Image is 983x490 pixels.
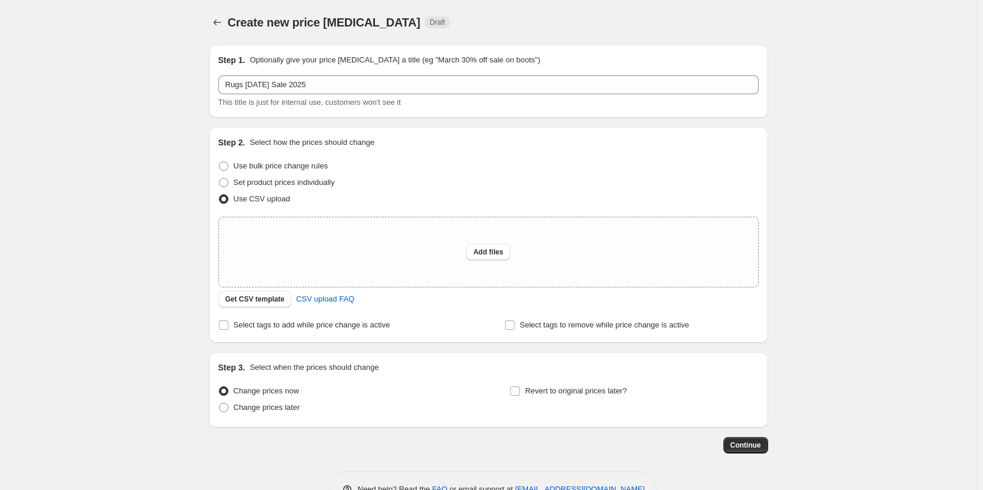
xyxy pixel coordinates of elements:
button: Get CSV template [218,291,292,307]
h2: Step 3. [218,362,245,373]
span: This title is just for internal use, customers won't see it [218,98,401,107]
p: Select how the prices should change [250,137,374,148]
span: Create new price [MEDICAL_DATA] [228,16,421,29]
button: Price change jobs [209,14,225,31]
button: Add files [466,244,510,260]
span: Add files [473,247,503,257]
span: Use CSV upload [234,194,290,203]
span: Draft [430,18,445,27]
h2: Step 1. [218,54,245,66]
button: Continue [723,437,768,453]
p: Optionally give your price [MEDICAL_DATA] a title (eg "March 30% off sale on boots") [250,54,540,66]
span: Select tags to add while price change is active [234,320,390,329]
a: CSV upload FAQ [289,290,361,309]
span: Change prices later [234,403,300,412]
span: Select tags to remove while price change is active [520,320,689,329]
span: CSV upload FAQ [296,293,354,305]
span: Revert to original prices later? [525,386,627,395]
p: Select when the prices should change [250,362,378,373]
h2: Step 2. [218,137,245,148]
span: Set product prices individually [234,178,335,187]
span: Get CSV template [225,294,285,304]
input: 30% off holiday sale [218,75,759,94]
span: Change prices now [234,386,299,395]
span: Use bulk price change rules [234,161,328,170]
span: Continue [730,441,761,450]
